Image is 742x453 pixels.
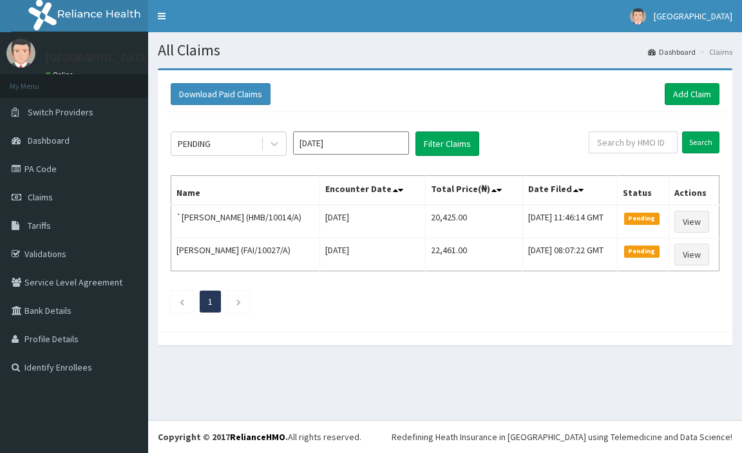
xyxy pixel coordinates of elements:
[392,430,732,443] div: Redefining Heath Insurance in [GEOGRAPHIC_DATA] using Telemedicine and Data Science!
[523,238,617,271] td: [DATE] 08:07:22 GMT
[624,213,660,224] span: Pending
[45,70,76,79] a: Online
[171,176,320,206] th: Name
[28,220,51,231] span: Tariffs
[178,137,211,150] div: PENDING
[6,39,35,68] img: User Image
[425,238,523,271] td: 22,461.00
[179,296,185,307] a: Previous page
[236,296,242,307] a: Next page
[171,205,320,238] td: `[PERSON_NAME] (HMB/10014/A)
[171,83,271,105] button: Download Paid Claims
[28,191,53,203] span: Claims
[523,205,617,238] td: [DATE] 11:46:14 GMT
[674,211,709,233] a: View
[158,431,288,443] strong: Copyright © 2017 .
[425,205,523,238] td: 20,425.00
[523,176,617,206] th: Date Filed
[319,238,425,271] td: [DATE]
[415,131,479,156] button: Filter Claims
[28,106,93,118] span: Switch Providers
[697,46,732,57] li: Claims
[319,176,425,206] th: Encounter Date
[28,135,70,146] span: Dashboard
[630,8,646,24] img: User Image
[148,420,742,453] footer: All rights reserved.
[171,238,320,271] td: [PERSON_NAME] (FAI/10027/A)
[624,246,660,257] span: Pending
[665,83,719,105] a: Add Claim
[589,131,678,153] input: Search by HMO ID
[682,131,719,153] input: Search
[208,296,213,307] a: Page 1 is your current page
[319,205,425,238] td: [DATE]
[648,46,696,57] a: Dashboard
[158,42,732,59] h1: All Claims
[425,176,523,206] th: Total Price(₦)
[293,131,409,155] input: Select Month and Year
[45,52,151,64] p: [GEOGRAPHIC_DATA]
[230,431,285,443] a: RelianceHMO
[617,176,669,206] th: Status
[654,10,732,22] span: [GEOGRAPHIC_DATA]
[669,176,719,206] th: Actions
[674,244,709,265] a: View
